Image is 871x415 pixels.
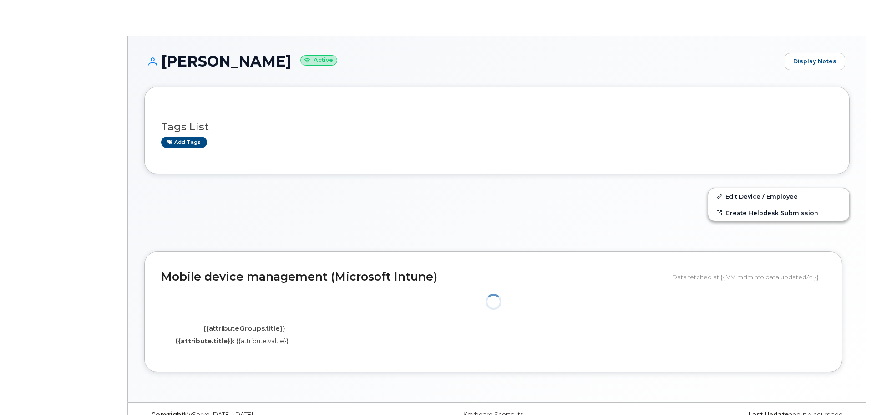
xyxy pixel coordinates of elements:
h1: [PERSON_NAME] [144,53,780,69]
a: Display Notes [785,53,845,70]
div: Data fetched at {{ VM.mdmInfo.data.updatedAt }} [672,268,825,286]
label: {{attribute.title}}: [175,337,235,345]
a: Create Helpdesk Submission [708,205,849,221]
h3: Tags List [161,121,833,133]
h2: Mobile device management (Microsoft Intune) [161,271,665,283]
h4: {{attributeGroups.title}} [168,325,320,333]
a: Edit Device / Employee [708,188,849,205]
span: {{attribute.value}} [236,337,289,344]
a: Add tags [161,137,207,148]
small: Active [300,55,337,66]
